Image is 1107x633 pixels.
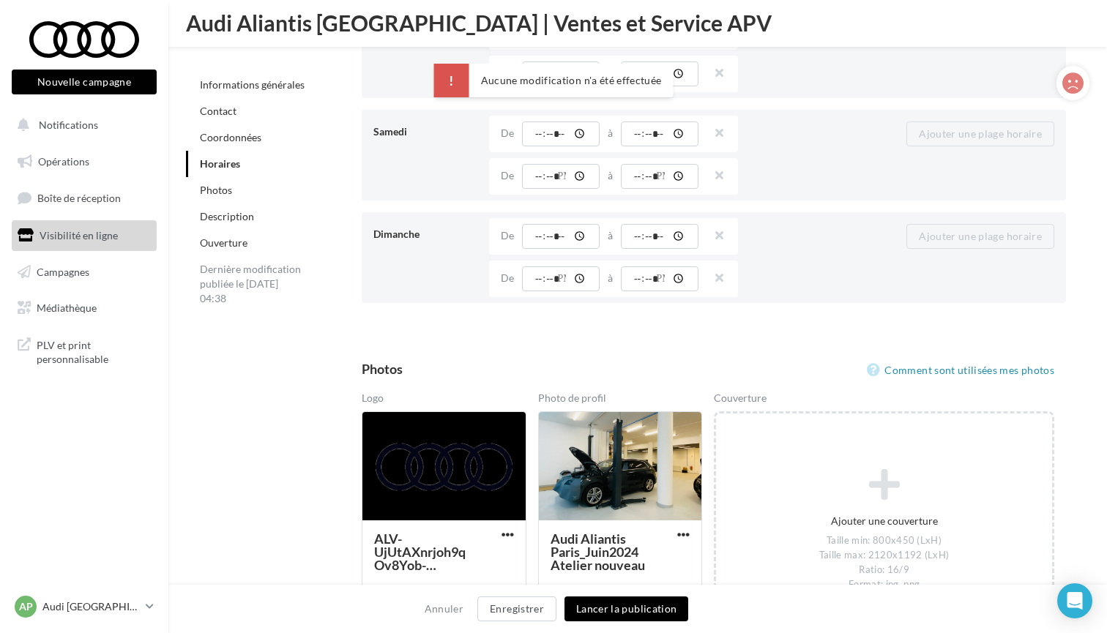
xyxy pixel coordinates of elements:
[374,584,513,597] div: Format min : 450 x 450
[200,105,236,117] a: Contact
[714,391,1054,411] div: Couverture
[12,70,157,94] button: Nouvelle campagne
[200,184,232,196] a: Photos
[40,229,118,241] span: Visibilité en ligne
[38,155,89,168] span: Opérations
[9,110,154,141] button: Notifications
[9,220,160,251] a: Visibilité en ligne
[538,391,702,411] div: Photo de profil
[39,119,98,131] span: Notifications
[9,182,160,214] a: Boîte de réception
[608,273,613,283] label: à
[477,596,556,621] button: Enregistrer
[501,273,514,283] label: De
[373,119,477,145] div: Samedi
[37,265,89,277] span: Campagnes
[501,171,514,181] label: De
[1057,583,1092,618] div: Open Intercom Messenger
[200,157,240,170] a: Horaires
[12,593,157,621] a: AP Audi [GEOGRAPHIC_DATA] 15
[186,256,318,312] div: Dernière modification publiée le [DATE] 04:38
[906,121,1054,146] button: Ajouter une plage horaire
[186,12,772,34] span: Audi Aliantis [GEOGRAPHIC_DATA] | Ventes et Service APV
[42,599,140,614] p: Audi [GEOGRAPHIC_DATA] 15
[362,391,526,411] div: Logo
[501,231,514,241] label: De
[906,224,1054,249] button: Ajouter une plage horaire
[419,600,469,618] button: Annuler
[37,192,121,204] span: Boîte de réception
[19,599,33,614] span: AP
[608,171,613,181] label: à
[608,128,613,138] label: à
[9,293,160,323] a: Médiathèque
[200,236,247,249] a: Ouverture
[551,532,648,572] span: Audi Aliantis Paris_Juin2024 Atelier nouveau
[200,131,261,143] a: Coordonnées
[434,64,674,97] div: Aucune modification n'a été effectuée
[374,532,471,572] span: ALV-UjUtAXnrjoh9qOv8Yob-7gPjEsEP4UY6XRTmKXx3Pb-on6aY2Ico
[37,335,151,367] span: PLV et print personnalisable
[373,221,477,247] div: Dimanche
[608,231,613,241] label: à
[867,362,1054,379] a: Comment sont utilisées mes photos
[564,596,688,621] button: Lancer la publication
[200,210,254,222] a: Description
[9,146,160,177] a: Opérations
[9,329,160,372] a: PLV et print personnalisable
[501,128,514,138] label: De
[551,584,690,597] div: Format min : 450 x 450
[200,78,305,91] a: Informations générales
[362,362,403,375] div: Photos
[9,257,160,288] a: Campagnes
[37,301,97,314] span: Médiathèque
